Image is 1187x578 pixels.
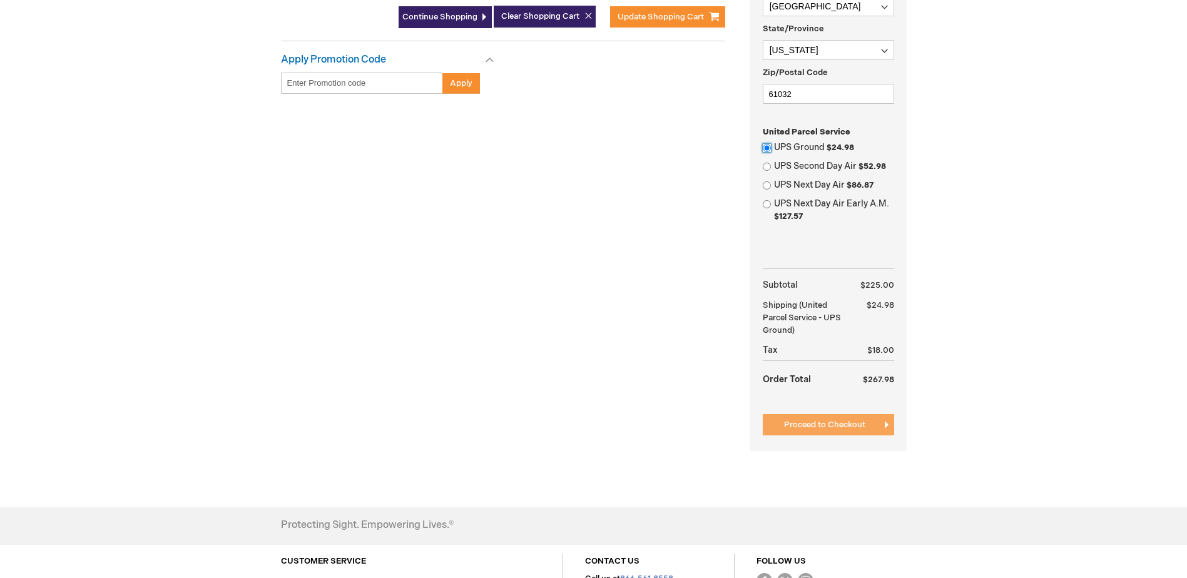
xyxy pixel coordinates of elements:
[763,24,824,34] span: State/Province
[501,11,579,21] span: Clear Shopping Cart
[610,6,725,28] button: Update Shopping Cart
[763,368,811,390] strong: Order Total
[827,143,854,153] span: $24.98
[860,280,894,290] span: $225.00
[281,54,386,66] strong: Apply Promotion Code
[281,556,366,566] a: CUSTOMER SERVICE
[858,161,886,171] span: $52.98
[774,198,894,223] label: UPS Next Day Air Early A.M.
[763,340,852,361] th: Tax
[774,160,894,173] label: UPS Second Day Air
[442,73,480,94] button: Apply
[763,414,894,435] button: Proceed to Checkout
[774,211,803,221] span: $127.57
[585,556,639,566] a: CONTACT US
[450,78,472,88] span: Apply
[281,520,454,531] h4: Protecting Sight. Empowering Lives.®
[399,6,492,28] a: Continue Shopping
[774,141,894,154] label: UPS Ground
[847,180,874,190] span: $86.87
[763,127,850,137] span: United Parcel Service
[867,345,894,355] span: $18.00
[763,300,841,335] span: (United Parcel Service - UPS Ground)
[494,6,596,28] button: Clear Shopping Cart
[784,420,865,430] span: Proceed to Checkout
[618,12,704,22] span: Update Shopping Cart
[757,556,806,566] a: FOLLOW US
[763,275,852,295] th: Subtotal
[402,12,477,22] span: Continue Shopping
[281,73,443,94] input: Enter Promotion code
[763,300,797,310] span: Shipping
[774,179,894,191] label: UPS Next Day Air
[863,375,894,385] span: $267.98
[763,68,828,78] span: Zip/Postal Code
[867,300,894,310] span: $24.98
